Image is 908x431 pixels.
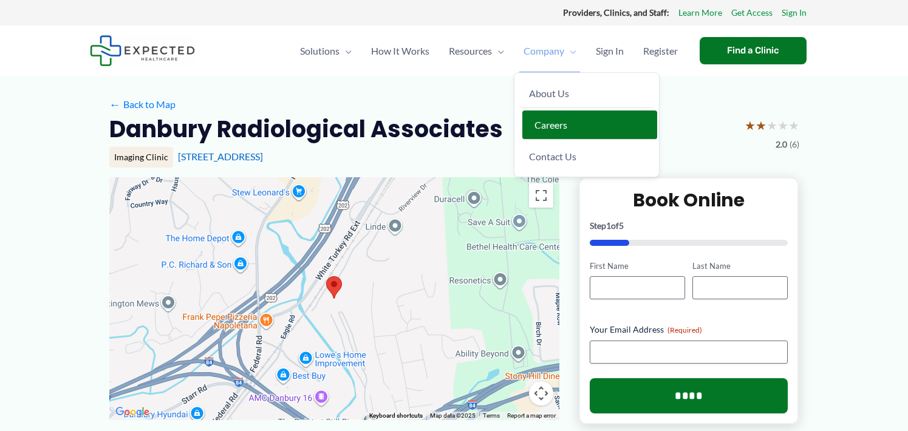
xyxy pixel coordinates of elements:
[643,30,678,72] span: Register
[112,404,152,420] img: Google
[529,183,553,208] button: Toggle fullscreen view
[606,220,611,231] span: 1
[340,30,352,72] span: Menu Toggle
[776,137,787,152] span: 2.0
[369,412,423,420] button: Keyboard shortcuts
[178,151,263,162] a: [STREET_ADDRESS]
[300,30,340,72] span: Solutions
[692,260,788,272] label: Last Name
[524,30,564,72] span: Company
[745,114,756,137] span: ★
[563,7,669,18] strong: Providers, Clinics, and Staff:
[667,325,702,334] span: (Required)
[430,412,476,419] span: Map data ©2025
[522,110,657,140] a: Careers
[564,30,576,72] span: Menu Toggle
[731,5,773,21] a: Get Access
[371,30,429,72] span: How It Works
[590,260,685,272] label: First Name
[590,324,788,336] label: Your Email Address
[788,114,799,137] span: ★
[790,137,799,152] span: (6)
[700,37,807,64] a: Find a Clinic
[777,114,788,137] span: ★
[633,30,688,72] a: Register
[514,30,586,72] a: CompanyMenu Toggle
[361,30,439,72] a: How It Works
[439,30,514,72] a: ResourcesMenu Toggle
[507,412,556,419] a: Report a map error
[529,87,569,99] span: About Us
[519,79,654,108] a: About Us
[519,142,654,171] a: Contact Us
[782,5,807,21] a: Sign In
[109,147,173,168] div: Imaging Clinic
[619,220,624,231] span: 5
[586,30,633,72] a: Sign In
[590,188,788,212] h2: Book Online
[678,5,722,21] a: Learn More
[112,404,152,420] a: Open this area in Google Maps (opens a new window)
[756,114,766,137] span: ★
[596,30,624,72] span: Sign In
[109,98,121,110] span: ←
[529,151,576,162] span: Contact Us
[109,114,503,144] h2: Danbury Radiological Associates
[290,30,361,72] a: SolutionsMenu Toggle
[492,30,504,72] span: Menu Toggle
[483,412,500,419] a: Terms (opens in new tab)
[529,381,553,406] button: Map camera controls
[90,35,195,66] img: Expected Healthcare Logo - side, dark font, small
[534,119,567,131] span: Careers
[109,95,176,114] a: ←Back to Map
[290,30,688,72] nav: Primary Site Navigation
[590,222,788,230] p: Step of
[766,114,777,137] span: ★
[449,30,492,72] span: Resources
